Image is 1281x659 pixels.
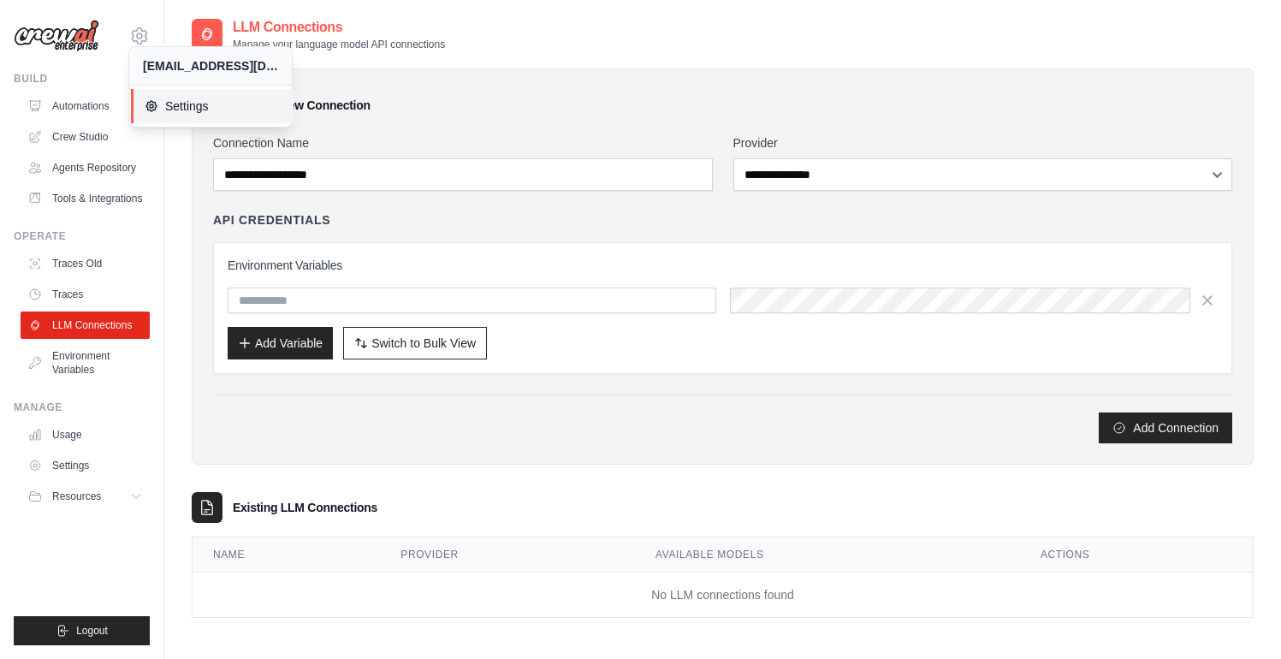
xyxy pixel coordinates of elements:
[145,98,280,115] span: Settings
[76,624,108,638] span: Logout
[21,154,150,181] a: Agents Repository
[21,281,150,308] a: Traces
[380,537,635,573] th: Provider
[213,134,713,151] label: Connection Name
[143,57,278,74] div: [EMAIL_ADDRESS][DOMAIN_NAME]
[213,211,330,229] h4: API Credentials
[21,312,150,339] a: LLM Connections
[733,134,1233,151] label: Provider
[228,327,333,359] button: Add Variable
[343,327,487,359] button: Switch to Bulk View
[635,537,1020,573] th: Available Models
[14,616,150,645] button: Logout
[1020,537,1253,573] th: Actions
[21,421,150,448] a: Usage
[14,401,150,414] div: Manage
[193,537,380,573] th: Name
[21,452,150,479] a: Settings
[21,250,150,277] a: Traces Old
[52,490,101,503] span: Resources
[21,342,150,383] a: Environment Variables
[21,92,150,120] a: Automations
[233,38,445,51] p: Manage your language model API connections
[21,483,150,510] button: Resources
[233,17,445,38] h2: LLM Connections
[14,229,150,243] div: Operate
[21,123,150,151] a: Crew Studio
[14,20,99,52] img: Logo
[371,335,476,352] span: Switch to Bulk View
[233,499,377,516] h3: Existing LLM Connections
[21,185,150,212] a: Tools & Integrations
[254,97,371,114] h3: Add New Connection
[193,573,1253,618] td: No LLM connections found
[14,72,150,86] div: Build
[1099,413,1232,443] button: Add Connection
[228,257,1218,274] h3: Environment Variables
[131,89,294,123] a: Settings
